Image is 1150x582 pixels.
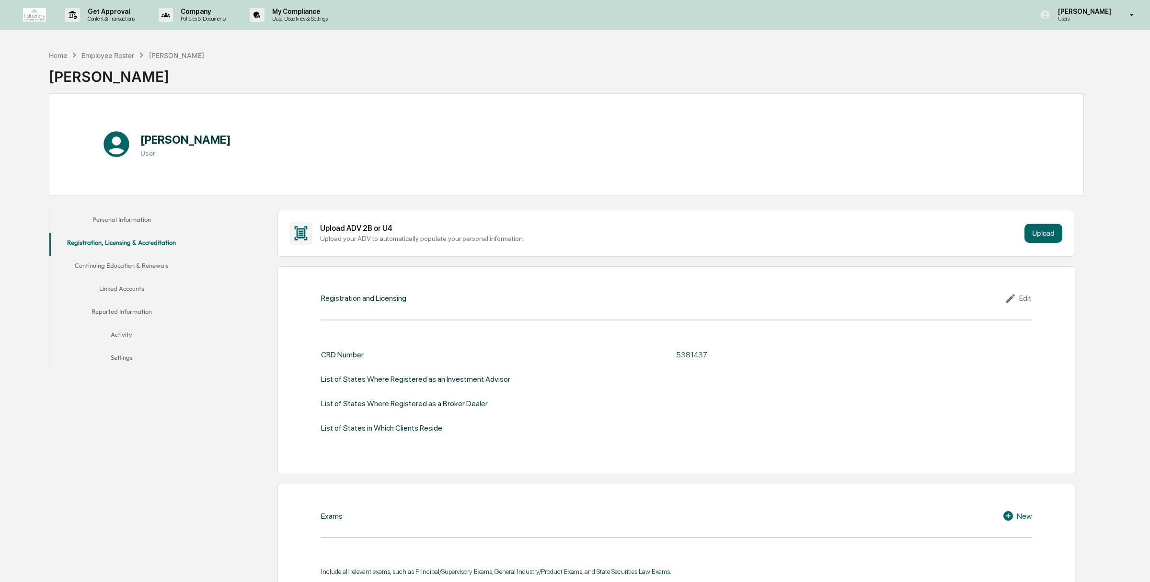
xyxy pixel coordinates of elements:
[49,256,194,279] button: Continuing Education & Renewals
[173,15,230,22] p: Policies & Documents
[676,350,916,359] div: 5381437
[321,399,488,408] div: List of States Where Registered as a Broker Dealer
[49,279,194,302] button: Linked Accounts
[81,51,134,59] div: Employee Roster
[49,233,194,256] button: Registration, Licensing & Accreditation
[321,375,510,384] div: List of States Where Registered as an Investment Advisor
[49,210,194,233] button: Personal Information
[49,60,204,85] div: [PERSON_NAME]
[23,8,46,22] img: logo
[321,512,343,521] div: Exams
[49,302,194,325] button: Reported Information
[320,235,1021,242] div: Upload your ADV to automatically populate your personal information.
[149,51,204,59] div: [PERSON_NAME]
[320,224,1021,233] div: Upload ADV 2B or U4
[321,568,1031,575] div: Include all relevant exams, such as Principal/Supervisory Exams, General Industry/Product Exams, ...
[140,133,231,147] h1: [PERSON_NAME]
[1002,510,1032,522] div: New
[140,149,231,157] h3: User
[1050,15,1116,22] p: Users
[321,350,364,359] div: CRD Number
[80,15,139,22] p: Content & Transactions
[80,8,139,15] p: Get Approval
[264,8,333,15] p: My Compliance
[264,15,333,22] p: Data, Deadlines & Settings
[321,294,406,303] div: Registration and Licensing
[1024,224,1062,243] button: Upload
[1005,293,1032,304] div: Edit
[321,423,442,433] div: List of States in Which Clients Reside
[173,8,230,15] p: Company
[49,348,194,371] button: Settings
[49,51,67,59] div: Home
[49,325,194,348] button: Activity
[1050,8,1116,15] p: [PERSON_NAME]
[49,210,194,371] div: secondary tabs example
